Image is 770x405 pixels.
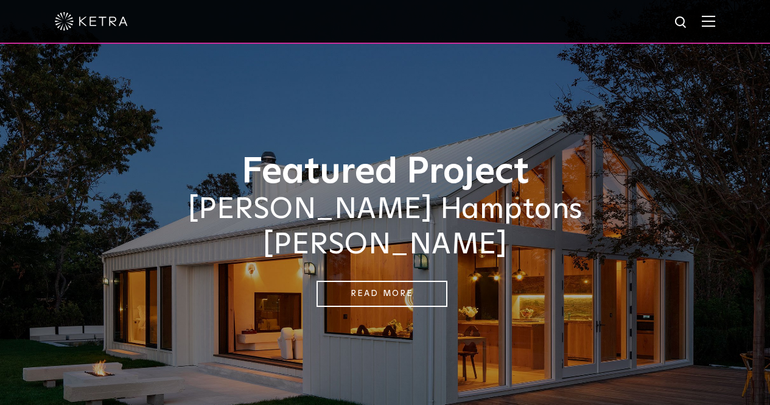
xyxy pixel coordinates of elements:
img: ketra-logo-2019-white [55,12,128,30]
img: search icon [674,15,689,30]
h1: Featured Project [81,152,690,192]
h2: [PERSON_NAME] Hamptons [PERSON_NAME] [81,192,690,262]
img: Hamburger%20Nav.svg [702,15,715,27]
a: Read More [317,281,447,307]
